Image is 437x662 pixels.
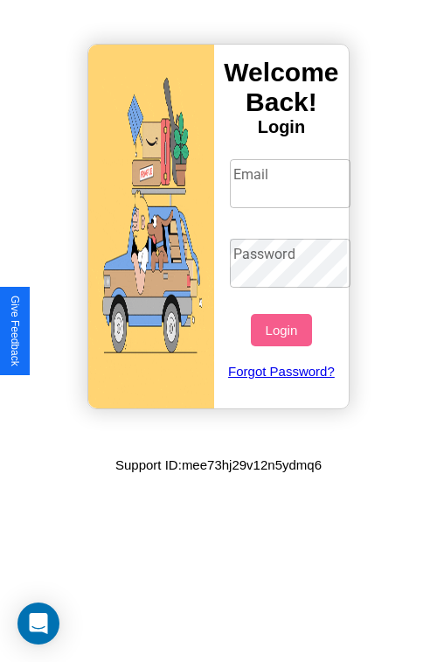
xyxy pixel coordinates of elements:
[251,314,311,346] button: Login
[17,603,59,645] div: Open Intercom Messenger
[214,117,349,137] h4: Login
[221,346,343,396] a: Forgot Password?
[88,45,214,408] img: gif
[115,453,322,477] p: Support ID: mee73hj29v12n5ydmq6
[9,296,21,366] div: Give Feedback
[214,58,349,117] h3: Welcome Back!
